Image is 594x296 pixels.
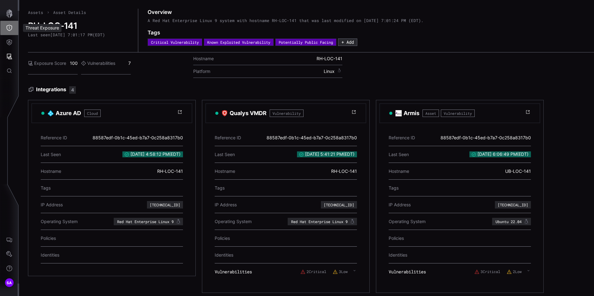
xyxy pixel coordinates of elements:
[28,32,105,37] div: Last seen [DATE] 7:01:17 PM ( EDT )
[474,269,500,274] label: 3 Critical
[389,135,415,141] span: Reference ID
[441,132,531,144] div: 88587edf-0b1c-45ed-b7a7-0c258a8317b0
[333,269,348,274] label: 3 Low
[48,110,54,116] img: Demo Azure AD
[81,52,131,74] div: 7
[28,61,66,66] label: Exposure Score
[222,110,228,116] img: Demo Qualys VMDR
[297,151,357,157] span: [DATE] 5:41:21 PM ( EDT )
[496,219,530,224] div: Ubuntu 22.04
[389,235,404,241] span: Policies
[0,276,18,290] button: SA
[300,269,326,274] label: 2 Critical
[215,135,241,141] span: Reference ID
[498,203,528,207] div: [TECHNICAL_ID]
[423,110,439,117] span: Asset
[215,252,233,258] span: Identities
[324,69,342,74] span: Linux
[28,10,43,15] a: Assets
[53,10,86,15] span: Asset Details
[151,40,199,44] div: Critical Vulnerability
[41,135,67,141] span: Reference ID
[41,168,61,174] span: Hostname
[389,168,409,174] span: Hostname
[56,110,81,117] h3: Azure AD
[389,219,426,224] span: Operating System
[215,168,235,174] span: Hostname
[215,152,235,157] span: Last Seen
[193,56,214,61] label: Hostname
[193,69,210,74] label: Platform
[69,86,76,94] div: 4
[441,110,475,117] span: Vulnerability
[389,269,426,275] span: Vulnerabilities
[117,219,182,224] div: Red Hat Enterprise Linux 9
[215,269,252,275] span: Vulnerabilities
[84,110,101,117] span: Cloud
[215,202,237,208] span: IP Address
[122,151,183,157] span: [DATE] 4:58:12 PM ( EDT )
[331,165,357,177] div: RH-LOC-141
[41,235,56,241] span: Policies
[150,203,180,207] div: [TECHNICAL_ID]
[28,20,129,31] h2: RH-LOC-141
[41,202,63,208] span: IP Address
[389,185,399,191] span: Tags
[81,61,115,66] label: Vulnerabilities
[207,40,270,44] div: Known Exploited Vulnerability
[395,110,402,116] img: Demo Armis
[389,202,411,208] span: IP Address
[41,219,78,224] span: Operating System
[215,235,230,241] span: Policies
[215,219,252,224] span: Operating System
[324,203,354,207] div: [TECHNICAL_ID]
[338,38,357,46] button: + Add
[389,152,409,157] span: Last Seen
[469,151,531,157] span: [DATE] 6:06:49 PM ( EDT )
[7,280,12,286] span: SA
[389,252,407,258] span: Identities
[28,52,78,74] div: 100
[404,110,419,117] h3: Armis
[291,219,356,224] div: Red Hat Enterprise Linux 9
[41,185,51,191] span: Tags
[507,269,522,274] label: 2 Low
[157,165,183,177] div: RH-LOC-141
[230,110,267,117] h3: Qualys VMDR
[279,40,333,44] div: Potentially Public Facing
[28,9,86,16] nav: breadcrumb
[41,152,61,157] span: Last Seen
[23,24,62,32] div: Threat Exposure
[41,252,59,258] span: Identities
[93,132,183,144] div: 88587edf-0b1c-45ed-b7a7-0c258a8317b0
[28,86,594,94] h3: Integrations
[267,132,357,144] div: 88587edf-0b1c-45ed-b7a7-0c258a8317b0
[505,165,531,177] div: UB-LOC-141
[270,110,304,117] span: Vulnerability
[215,185,225,191] span: Tags
[317,56,342,61] span: RH-LOC-141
